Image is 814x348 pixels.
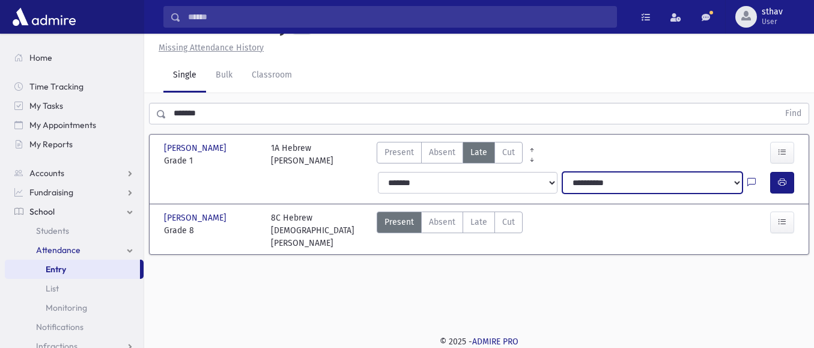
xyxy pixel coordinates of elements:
a: Missing Attendance History [154,43,264,53]
a: List [5,279,144,298]
span: Late [470,216,487,228]
a: Bulk [206,59,242,93]
span: Home [29,52,52,63]
a: Entry [5,260,140,279]
input: Search [181,6,616,28]
span: sthav [762,7,783,17]
span: My Appointments [29,120,96,130]
a: Classroom [242,59,302,93]
a: My Reports [5,135,144,154]
span: [PERSON_NAME] [164,142,229,154]
a: Students [5,221,144,240]
a: My Appointments [5,115,144,135]
u: Missing Attendance History [159,43,264,53]
span: Monitoring [46,302,87,313]
a: Accounts [5,163,144,183]
span: Absent [429,216,455,228]
span: Present [384,146,414,159]
a: Attendance [5,240,144,260]
a: School [5,202,144,221]
div: © 2025 - [163,335,795,348]
div: 8C Hebrew [DEMOGRAPHIC_DATA][PERSON_NAME] [271,212,366,249]
span: List [46,283,59,294]
span: Accounts [29,168,64,179]
a: Fundraising [5,183,144,202]
div: AttTypes [377,142,523,167]
span: Grade 8 [164,224,259,237]
a: Single [163,59,206,93]
a: My Tasks [5,96,144,115]
div: 1A Hebrew [PERSON_NAME] [271,142,333,167]
img: AdmirePro [10,5,79,29]
span: Notifications [36,322,84,332]
span: Time Tracking [29,81,84,92]
span: Late [470,146,487,159]
span: Cut [502,216,515,228]
span: Present [384,216,414,228]
span: Absent [429,146,455,159]
span: Grade 1 [164,154,259,167]
span: Fundraising [29,187,73,198]
span: User [762,17,783,26]
span: Cut [502,146,515,159]
span: My Reports [29,139,73,150]
a: Time Tracking [5,77,144,96]
a: Notifications [5,317,144,337]
span: Students [36,225,69,236]
span: My Tasks [29,100,63,111]
span: Entry [46,264,66,275]
span: School [29,206,55,217]
a: Home [5,48,144,67]
button: Find [778,103,809,124]
span: [PERSON_NAME] [164,212,229,224]
span: Attendance [36,245,80,255]
div: AttTypes [377,212,523,249]
a: Monitoring [5,298,144,317]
